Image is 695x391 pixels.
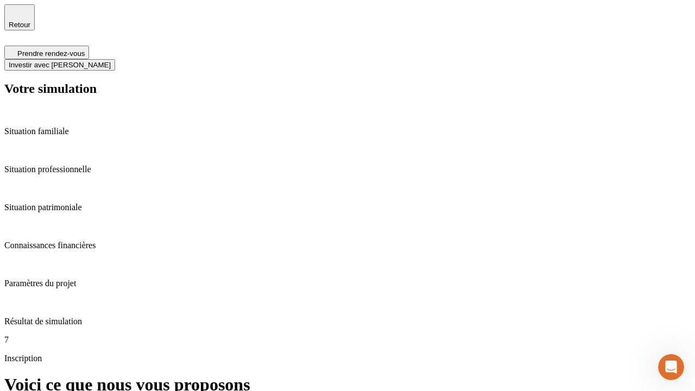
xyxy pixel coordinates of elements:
[4,4,35,30] button: Retour
[4,279,691,288] p: Paramètres du projet
[4,81,691,96] h2: Votre simulation
[658,354,684,380] iframe: Intercom live chat
[4,354,691,363] p: Inscription
[4,46,89,59] button: Prendre rendez-vous
[9,61,111,69] span: Investir avec [PERSON_NAME]
[4,317,691,326] p: Résultat de simulation
[4,59,115,71] button: Investir avec [PERSON_NAME]
[4,165,691,174] p: Situation professionnelle
[9,21,30,29] span: Retour
[4,203,691,212] p: Situation patrimoniale
[4,241,691,250] p: Connaissances financières
[17,49,85,58] span: Prendre rendez-vous
[4,335,691,345] p: 7
[4,127,691,136] p: Situation familiale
